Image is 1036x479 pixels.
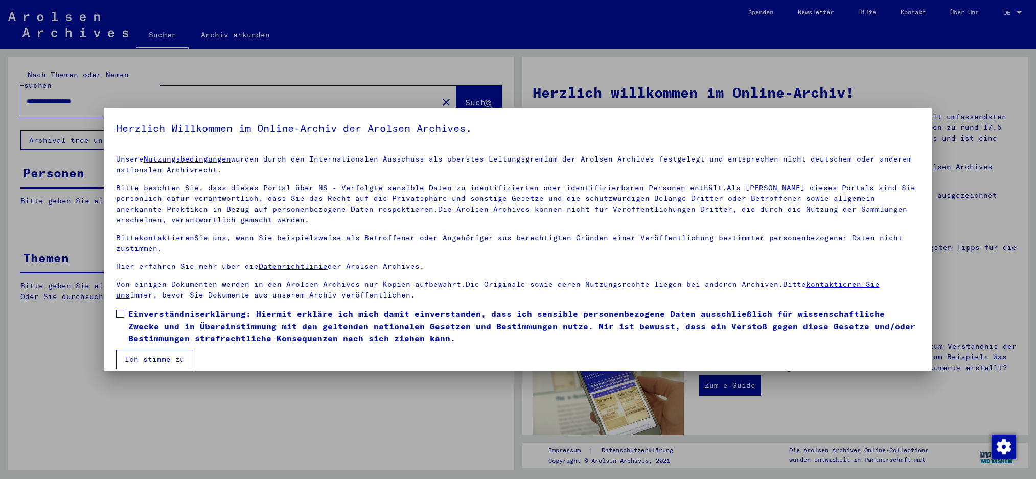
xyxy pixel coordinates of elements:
[116,261,920,272] p: Hier erfahren Sie mehr über die der Arolsen Archives.
[992,435,1016,459] img: Zustimmung ändern
[259,262,328,271] a: Datenrichtlinie
[116,350,193,369] button: Ich stimme zu
[128,308,920,345] span: Einverständniserklärung: Hiermit erkläre ich mich damit einverstanden, dass ich sensible personen...
[116,183,920,225] p: Bitte beachten Sie, dass dieses Portal über NS - Verfolgte sensible Daten zu identifizierten oder...
[144,154,231,164] a: Nutzungsbedingungen
[991,434,1016,459] div: Zustimmung ändern
[116,154,920,175] p: Unsere wurden durch den Internationalen Ausschuss als oberstes Leitungsgremium der Arolsen Archiv...
[116,280,880,300] a: kontaktieren Sie uns
[116,279,920,301] p: Von einigen Dokumenten werden in den Arolsen Archives nur Kopien aufbewahrt.Die Originale sowie d...
[116,233,920,254] p: Bitte Sie uns, wenn Sie beispielsweise als Betroffener oder Angehöriger aus berechtigten Gründen ...
[139,233,194,242] a: kontaktieren
[116,120,920,136] h5: Herzlich Willkommen im Online-Archiv der Arolsen Archives.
